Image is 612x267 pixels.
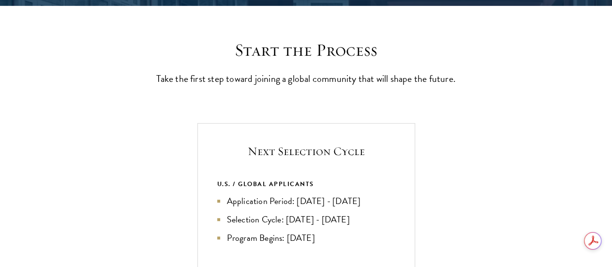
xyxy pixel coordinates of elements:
li: Selection Cycle: [DATE] - [DATE] [217,213,395,226]
h2: Start the Process [156,40,456,61]
li: Program Begins: [DATE] [217,231,395,245]
li: Application Period: [DATE] - [DATE] [217,194,395,208]
p: Take the first step toward joining a global community that will shape the future. [156,70,456,87]
div: U.S. / GLOBAL APPLICANTS [217,179,395,189]
h5: Next Selection Cycle [217,143,395,159]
